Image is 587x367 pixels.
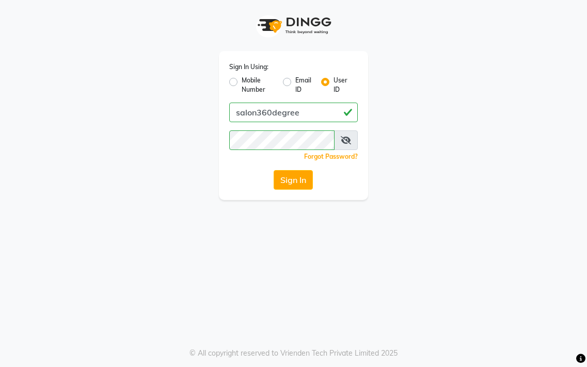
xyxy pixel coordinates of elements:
img: logo1.svg [252,10,335,41]
label: Mobile Number [242,76,275,94]
input: Username [229,103,358,122]
label: User ID [334,76,350,94]
a: Forgot Password? [304,153,358,160]
button: Sign In [274,170,313,190]
label: Sign In Using: [229,62,268,72]
label: Email ID [295,76,313,94]
input: Username [229,130,335,150]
